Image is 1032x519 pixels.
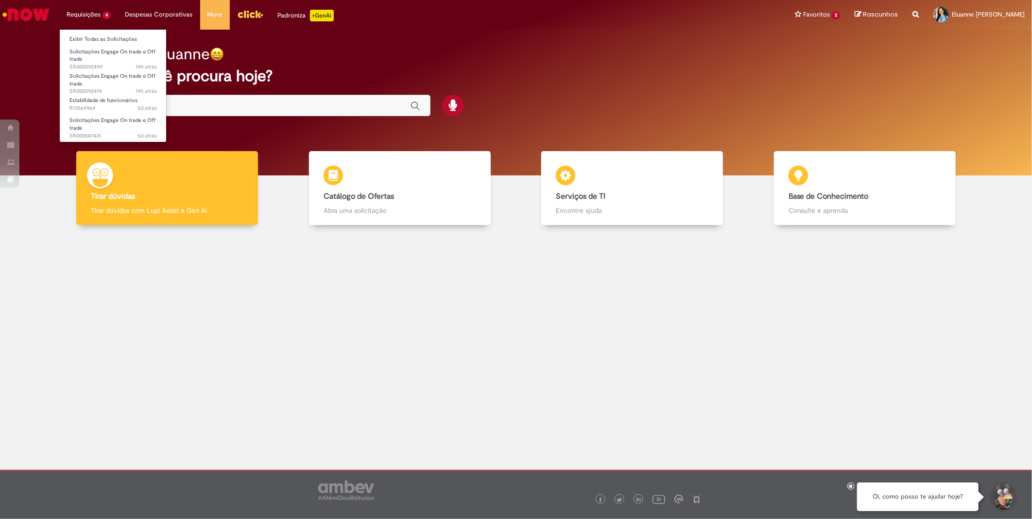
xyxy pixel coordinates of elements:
[103,11,111,19] span: 4
[749,151,981,225] a: Base de Conhecimento Consulte e aprenda
[636,497,641,503] img: logo_footer_linkedin.png
[69,63,157,71] span: SR000592490
[516,151,749,225] a: Serviços de TI Encontre ajuda
[988,483,1017,512] button: Iniciar Conversa de Suporte
[91,191,135,201] b: Tirar dúvidas
[60,115,167,136] a: Aberto SR000587431 : Solicitações Engage On trade e Off trade
[136,87,157,95] span: 19h atrás
[556,191,605,201] b: Serviços de TI
[556,206,708,215] p: Encontre ajuda
[1,5,51,24] img: ServiceNow
[863,10,898,19] span: Rascunhos
[138,104,157,112] time: 26/09/2025 11:02:31
[69,97,138,104] span: Estabilidade de funcionários
[855,10,898,19] a: Rascunhos
[237,7,263,21] img: click_logo_yellow_360x200.png
[653,493,665,505] img: logo_footer_youtube.png
[125,10,193,19] span: Despesas Corporativas
[136,87,157,95] time: 29/09/2025 16:35:27
[60,47,167,68] a: Aberto SR000592490 : Solicitações Engage On trade e Off trade
[69,104,157,112] span: R13569969
[60,71,167,92] a: Aberto SR000592474 : Solicitações Engage On trade e Off trade
[832,11,840,19] span: 2
[789,206,941,215] p: Consulte e aprenda
[69,117,155,132] span: Solicitações Engage On trade e Off trade
[138,104,157,112] span: 5d atrás
[692,495,701,503] img: logo_footer_naosei.png
[789,191,869,201] b: Base de Conhecimento
[284,151,516,225] a: Catálogo de Ofertas Abra uma solicitação
[210,47,224,61] img: happy-face.png
[857,483,979,511] div: Oi, como posso te ajudar hoje?
[69,132,157,140] span: SR000587431
[67,10,101,19] span: Requisições
[51,151,284,225] a: Tirar dúvidas Tirar dúvidas com Lupi Assist e Gen Ai
[59,29,167,142] ul: Requisições
[89,68,943,85] h2: O que você procura hoje?
[278,10,334,21] div: Padroniza
[69,72,155,87] span: Solicitações Engage On trade e Off trade
[617,498,622,502] img: logo_footer_twitter.png
[952,10,1025,18] span: Eluanne [PERSON_NAME]
[598,498,603,502] img: logo_footer_facebook.png
[60,95,167,113] a: Aberto R13569969 : Estabilidade de funcionários
[138,132,157,139] time: 25/09/2025 17:14:51
[136,63,157,70] span: 19h atrás
[60,34,167,45] a: Exibir Todas as Solicitações
[310,10,334,21] p: +GenAi
[207,10,223,19] span: More
[324,206,476,215] p: Abra uma solicitação
[136,63,157,70] time: 29/09/2025 16:43:01
[324,191,394,201] b: Catálogo de Ofertas
[803,10,830,19] span: Favoritos
[69,48,155,63] span: Solicitações Engage On trade e Off trade
[138,132,157,139] span: 5d atrás
[91,206,243,215] p: Tirar dúvidas com Lupi Assist e Gen Ai
[69,87,157,95] span: SR000592474
[318,481,374,500] img: logo_footer_ambev_rotulo_gray.png
[674,495,683,503] img: logo_footer_workplace.png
